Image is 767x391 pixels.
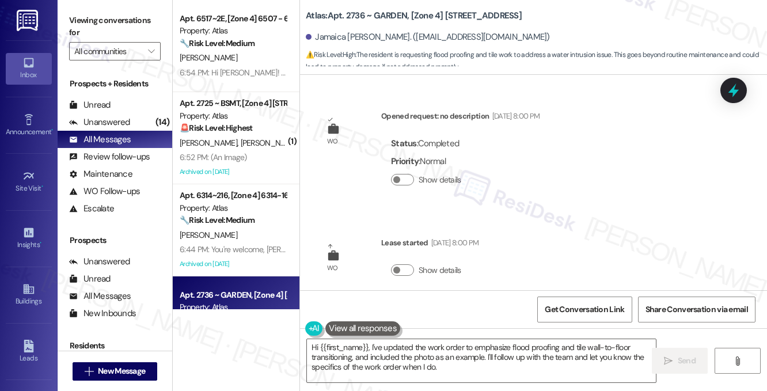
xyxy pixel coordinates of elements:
div: Property: Atlas [180,110,286,122]
strong: 🔧 Risk Level: Medium [180,38,255,48]
strong: 🔧 Risk Level: Medium [180,215,255,225]
i:  [664,356,673,366]
button: New Message [73,362,158,381]
i:  [148,47,154,56]
div: Property: Atlas [180,25,286,37]
div: Unanswered [69,116,130,128]
div: Apt. 2725 ~ BSMT, [Zone 4] [STREET_ADDRESS] [180,97,286,109]
div: 6:52 PM: (An Image) [180,152,247,162]
span: New Message [98,365,145,377]
label: Show details [419,264,461,276]
div: Archived on [DATE] [179,257,287,271]
strong: ⚠️ Risk Level: High [306,50,355,59]
div: Prospects [58,234,172,246]
div: Archived on [DATE] [179,165,287,179]
div: Review follow-ups [69,151,150,163]
button: Share Conversation via email [638,297,755,322]
span: Get Conversation Link [545,303,624,316]
div: Prospects + Residents [58,78,172,90]
div: WO [327,135,338,147]
div: : Normal [391,153,466,170]
img: ResiDesk Logo [17,10,40,31]
span: [PERSON_NAME] [180,138,241,148]
div: : Completed [391,135,466,153]
div: Unread [69,99,111,111]
label: Show details [419,174,461,186]
div: WO Follow-ups [69,185,140,198]
span: [PERSON_NAME] [241,138,298,148]
div: (14) [153,113,172,131]
a: Inbox [6,53,52,84]
span: : The resident is requesting flood proofing and tile work to address a water intrusion issue. Thi... [306,49,767,74]
div: Apt. 6314~216, [Zone 4] 6314-16 S. [GEOGRAPHIC_DATA] [180,189,286,202]
div: Apt. 2736 ~ GARDEN, [Zone 4] [STREET_ADDRESS] [180,289,286,301]
div: New Inbounds [69,308,136,320]
a: Buildings [6,279,52,310]
span: [PERSON_NAME] [180,230,237,240]
div: Property: Atlas [180,202,286,214]
div: Apt. 6517~2E, [Zone 4] 6507 - 6519 S [US_STATE] [180,13,286,25]
span: Share Conversation via email [646,303,748,316]
div: Jamaica [PERSON_NAME]. ([EMAIL_ADDRESS][DOMAIN_NAME]) [306,31,550,43]
label: Viewing conversations for [69,12,161,42]
div: All Messages [69,134,131,146]
div: 6:54 PM: Hi [PERSON_NAME]! Thank you for acknowledging my last message. Please feel free to send ... [180,67,714,78]
div: [DATE] 8:00 PM [489,110,540,122]
div: 6:44 PM: You're welcome, [PERSON_NAME]! :) [180,244,332,255]
span: • [41,183,43,191]
a: Leads [6,336,52,367]
div: Lease started [381,237,479,253]
div: [DATE] 8:00 PM [428,237,479,249]
div: Maintenance [69,168,132,180]
textarea: Hi {{first_name}}, I've updated the work order to emphasize flood proofing and tile wall-to-floor... [307,339,656,382]
strong: 🚨 Risk Level: Highest [180,123,253,133]
button: Send [652,348,708,374]
span: Send [678,355,696,367]
div: Opened request: no description [381,110,540,126]
b: Status [391,138,417,149]
span: [PERSON_NAME] [180,52,237,63]
div: Residents [58,340,172,352]
button: Get Conversation Link [537,297,632,322]
i:  [733,356,742,366]
b: Atlas: Apt. 2736 ~ GARDEN, [Zone 4] [STREET_ADDRESS] [306,10,522,22]
a: Insights • [6,223,52,254]
div: WO [327,262,338,274]
span: • [51,126,53,134]
b: Priority [391,155,419,167]
i:  [85,367,93,376]
input: All communities [74,42,142,60]
div: All Messages [69,290,131,302]
div: Property: Atlas [180,301,286,313]
span: • [40,239,41,247]
div: Escalate [69,203,114,215]
div: Unread [69,273,111,285]
div: Unanswered [69,256,130,268]
a: Site Visit • [6,166,52,198]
